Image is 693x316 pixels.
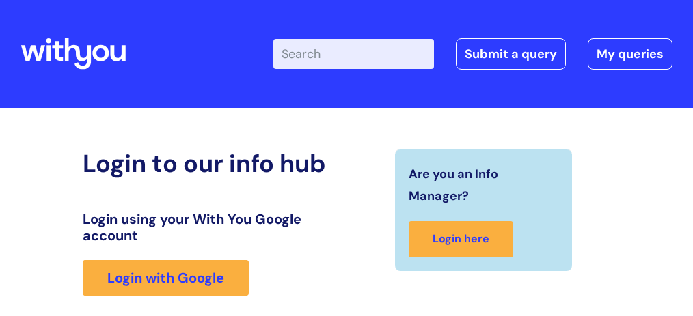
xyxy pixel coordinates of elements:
[83,211,336,244] h3: Login using your With You Google account
[83,260,249,296] a: Login with Google
[588,38,672,70] a: My queries
[409,221,513,257] a: Login here
[409,163,552,207] span: Are you an Info Manager?
[456,38,566,70] a: Submit a query
[273,39,434,69] input: Search
[83,149,336,178] h2: Login to our info hub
